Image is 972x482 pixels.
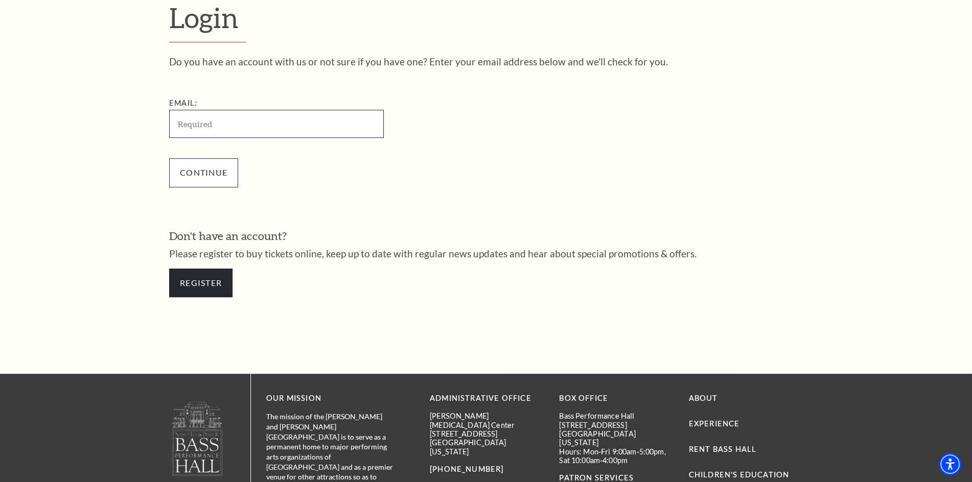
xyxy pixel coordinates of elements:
[169,249,803,258] p: Please register to buy tickets online, keep up to date with regular news updates and hear about s...
[169,1,239,34] span: Login
[559,429,673,447] p: [GEOGRAPHIC_DATA][US_STATE]
[266,392,394,405] p: OUR MISSION
[559,412,673,420] p: Bass Performance Hall
[169,99,197,107] label: Email:
[169,57,803,66] p: Do you have an account with us or not sure if you have one? Enter your email address below and we...
[169,110,384,138] input: Required
[169,269,233,297] a: Register
[689,419,740,428] a: Experience
[689,445,756,453] a: Rent Bass Hall
[169,228,803,244] h3: Don't have an account?
[689,394,718,402] a: About
[169,158,238,187] input: Submit button
[559,421,673,429] p: [STREET_ADDRESS]
[430,429,544,438] p: [STREET_ADDRESS]
[559,447,673,465] p: Hours: Mon-Fri 9:00am-5:00pm, Sat 10:00am-4:00pm
[430,392,544,405] p: Administrative Office
[171,401,223,476] img: owned and operated by Performing Arts Fort Worth, A NOT-FOR-PROFIT 501(C)3 ORGANIZATION
[430,438,544,456] p: [GEOGRAPHIC_DATA][US_STATE]
[430,412,544,429] p: [PERSON_NAME][MEDICAL_DATA] Center
[430,463,544,476] p: [PHONE_NUMBER]
[939,453,961,475] div: Accessibility Menu
[559,392,673,405] p: BOX OFFICE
